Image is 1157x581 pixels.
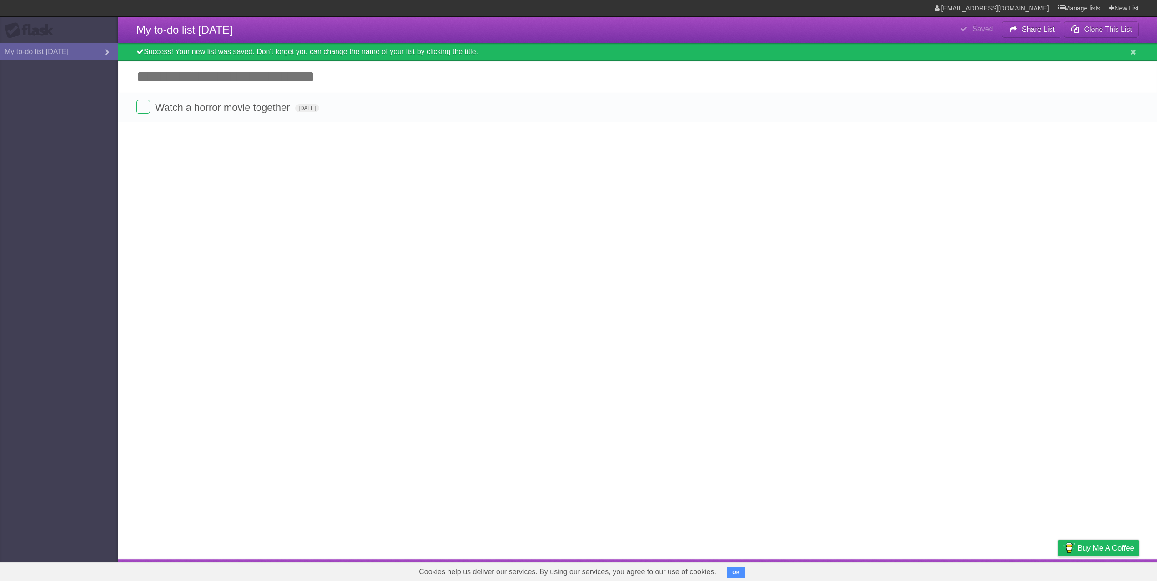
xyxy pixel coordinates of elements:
a: About [937,561,956,579]
a: Terms [1016,561,1036,579]
b: Saved [972,25,993,33]
a: Suggest a feature [1082,561,1139,579]
a: Buy me a coffee [1058,540,1139,556]
button: Clone This List [1064,21,1139,38]
button: Share List [1002,21,1062,38]
label: Done [136,100,150,114]
b: Clone This List [1084,25,1132,33]
div: Success! Your new list was saved. Don't forget you can change the name of your list by clicking t... [118,43,1157,61]
div: Flask [5,22,59,39]
span: My to-do list [DATE] [136,24,233,36]
a: Developers [967,561,1004,579]
a: Privacy [1046,561,1070,579]
span: Watch a horror movie together [155,102,292,113]
span: [DATE] [295,104,320,112]
b: Share List [1022,25,1055,33]
span: Buy me a coffee [1077,540,1134,556]
button: OK [727,567,745,578]
span: Cookies help us deliver our services. By using our services, you agree to our use of cookies. [410,563,725,581]
img: Buy me a coffee [1063,540,1075,556]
